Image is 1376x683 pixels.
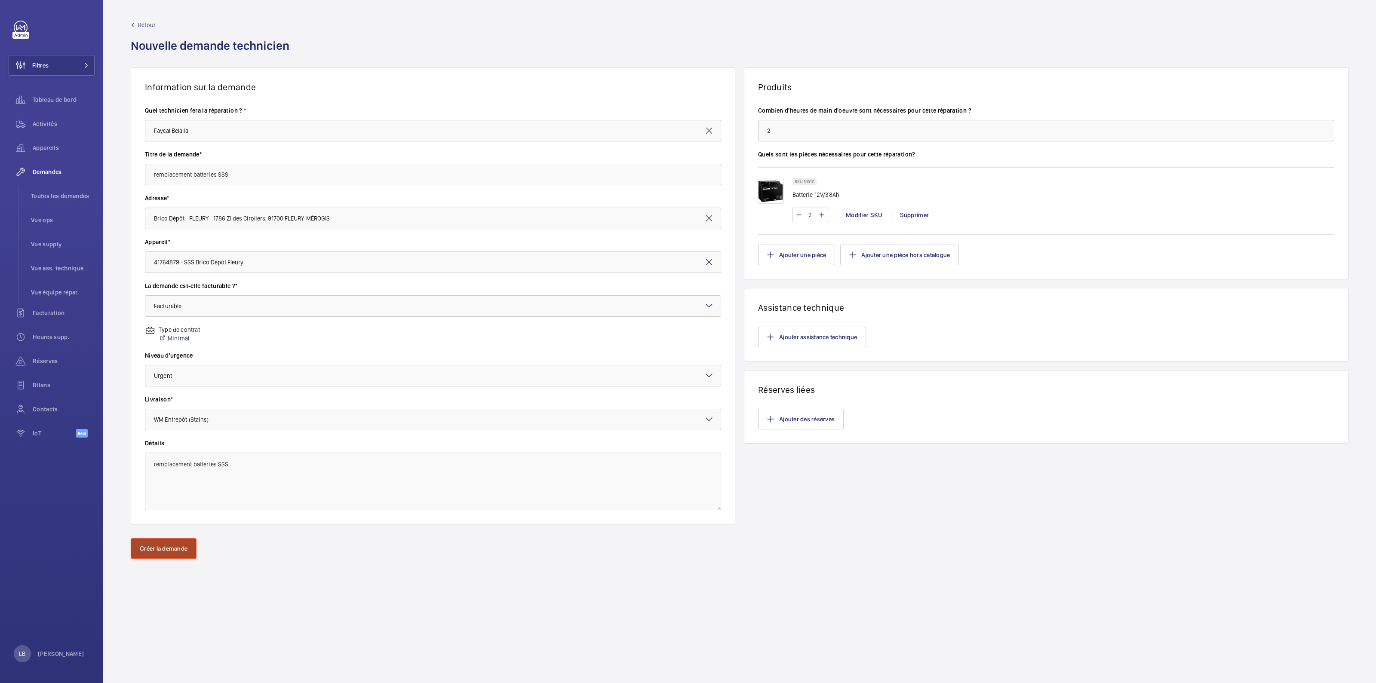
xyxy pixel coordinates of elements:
[758,384,1334,395] h1: Réserves liées
[154,416,209,423] span: WM Entrepôt (Stains)
[33,95,95,104] span: Tableau de bord
[145,82,721,92] h1: Information sur la demande
[837,211,891,219] div: Modifier SKU
[758,120,1334,141] input: Tapez le nombre d'heure
[891,211,937,219] div: Supprimer
[154,303,181,309] span: Facturable
[758,178,784,204] img: 98ElpNtU_1zqjpddxlrAre84Hp1XNALEWCah6khRj7o616Pz.png
[19,649,25,658] p: LB
[31,240,95,248] span: Vue supply
[758,245,835,265] button: Ajouter une pièce
[31,288,95,297] span: Vue équipe répar.
[145,106,721,115] label: Quel technicien fera la réparation ? *
[33,333,95,341] span: Heures supp.
[131,538,197,559] button: Créer la demande
[9,55,95,76] button: Filtres
[792,190,839,199] p: Batterie 12V/38Ah
[145,238,721,246] label: Appareil*
[145,164,721,185] input: Tapez le titre de la demande
[145,120,721,141] input: Sélectionner le technicien
[145,251,721,273] input: Entrez l'appareil
[33,405,95,413] span: Contacts
[758,106,1334,115] label: Combien d'heures de main d'oeuvre sont nécessaires pour cette réparation ?
[31,216,95,224] span: Vue ops
[145,150,721,159] label: Titre de la demande*
[76,429,88,438] span: Beta
[38,649,84,658] p: [PERSON_NAME]
[758,82,1334,92] h1: Produits
[758,327,866,347] button: Ajouter assistance technique
[131,38,295,67] h1: Nouvelle demande technicien
[840,245,959,265] button: Ajouter une pièce hors catalogue
[145,194,721,202] label: Adresse*
[33,309,95,317] span: Facturation
[33,168,95,176] span: Demandes
[159,325,200,334] p: Type de contrat
[33,429,76,438] span: IoT
[758,150,1334,159] label: Quels sont les pièces nécessaires pour cette réparation?
[138,21,156,29] span: Retour
[145,439,721,447] label: Détails
[31,192,95,200] span: Toutes les demandes
[31,264,95,273] span: Vue ass. technique
[795,180,814,183] p: SKU 16510
[758,302,1334,313] h1: Assistance technique
[758,409,844,429] button: Ajouter des réserves
[33,381,95,389] span: Bilans
[33,144,95,152] span: Appareils
[145,208,721,229] input: Entrez l'adresse
[33,119,95,128] span: Activités
[145,351,721,360] label: Niveau d'urgence
[145,282,721,290] label: La demande est-elle facturable ?*
[32,61,49,70] span: Filtres
[154,372,172,379] span: Urgent
[33,357,95,365] span: Réserves
[145,395,721,404] label: Livraison*
[159,334,200,343] a: Minimal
